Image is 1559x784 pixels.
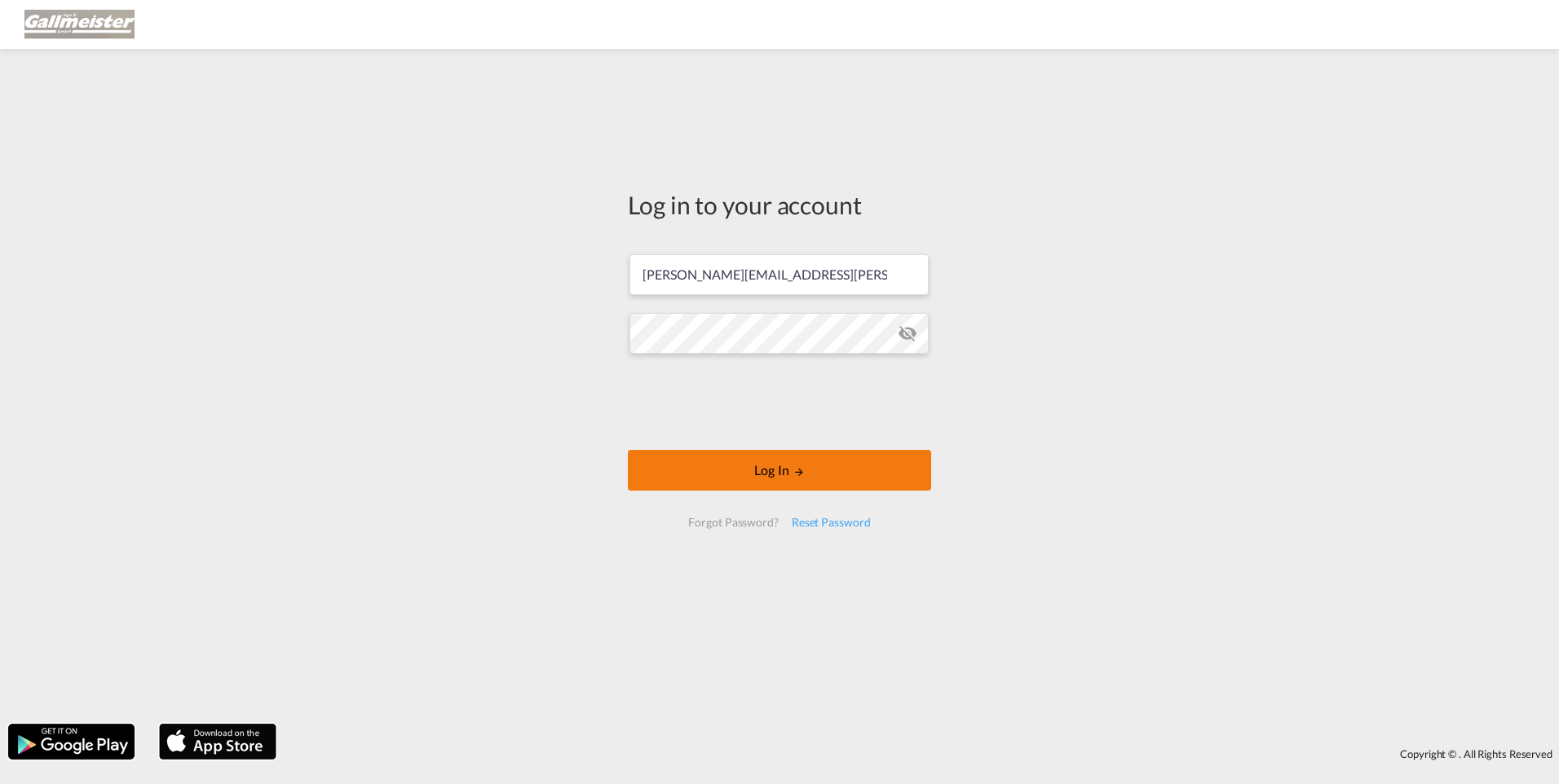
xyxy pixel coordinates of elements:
[629,254,929,295] input: Enter email/phone number
[656,370,903,434] iframe: reCAPTCHA
[628,187,931,222] div: Log in to your account
[24,7,135,43] img: 03265390ea0211efb7c18701be6bbe5d.png
[285,740,1559,768] div: Copyright © . All Rights Reserved
[157,722,278,761] img: apple.png
[682,508,784,537] div: Forgot Password?
[898,324,917,343] md-icon: icon-eye-off
[628,450,931,491] button: LOGIN
[7,722,136,761] img: google.png
[785,508,877,537] div: Reset Password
